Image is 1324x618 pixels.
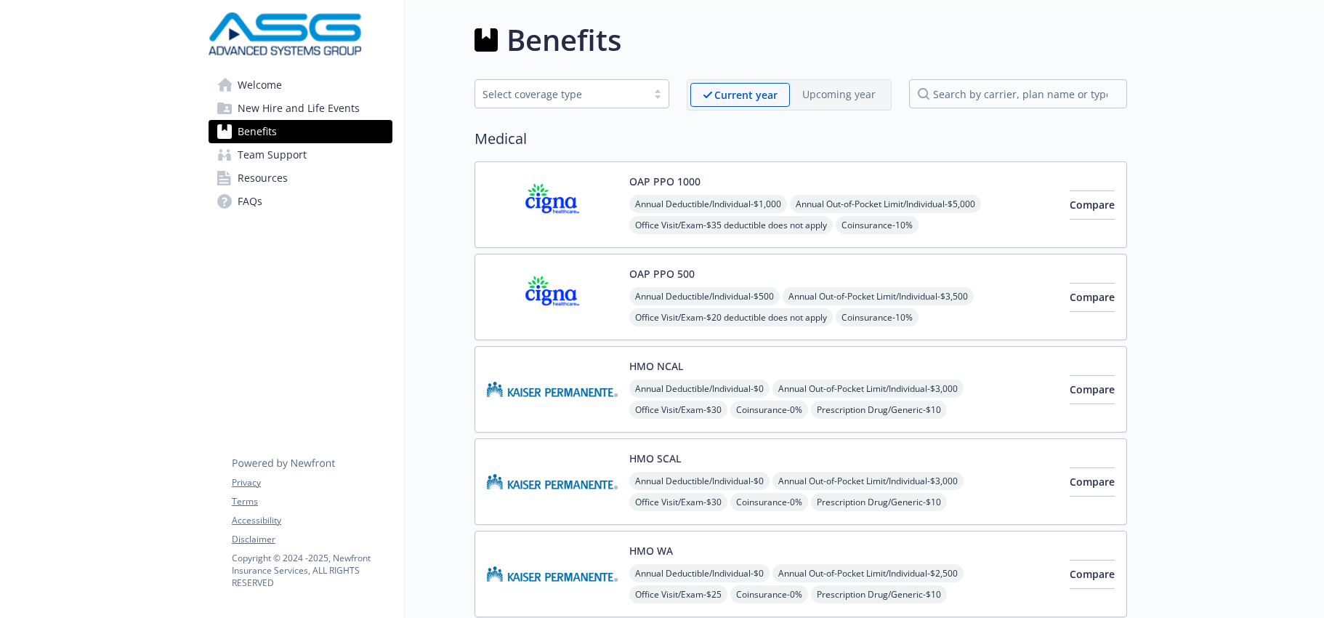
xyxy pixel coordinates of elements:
img: Kaiser Permanente Insurance Company carrier logo [487,358,618,420]
span: Coinsurance - 10% [836,308,919,326]
span: Benefits [238,120,277,143]
span: Compare [1070,290,1115,304]
span: Compare [1070,475,1115,489]
button: OAP PPO 1000 [629,174,701,189]
button: HMO SCAL [629,451,681,466]
a: New Hire and Life Events [209,97,392,120]
div: Select coverage type [483,87,639,102]
span: Office Visit/Exam - $30 [629,401,727,419]
span: Annual Out-of-Pocket Limit/Individual - $3,000 [772,380,964,398]
a: Welcome [209,73,392,97]
a: Terms [232,495,392,508]
span: Annual Out-of-Pocket Limit/Individual - $2,500 [772,564,964,582]
button: Compare [1070,190,1115,220]
span: Compare [1070,567,1115,581]
span: Office Visit/Exam - $30 [629,493,727,511]
button: Compare [1070,375,1115,404]
button: Compare [1070,283,1115,312]
span: Welcome [238,73,282,97]
span: Coinsurance - 10% [836,216,919,234]
span: Annual Deductible/Individual - $1,000 [629,195,787,213]
span: Coinsurance - 0% [730,493,808,511]
span: Annual Out-of-Pocket Limit/Individual - $3,500 [783,287,974,305]
p: Current year [714,87,778,103]
button: Compare [1070,467,1115,497]
img: Kaiser Permanente Insurance Company carrier logo [487,451,618,513]
span: Compare [1070,382,1115,396]
span: Office Visit/Exam - $25 [629,585,727,603]
a: Benefits [209,120,392,143]
a: Disclaimer [232,533,392,546]
span: Annual Out-of-Pocket Limit/Individual - $3,000 [772,472,964,490]
span: New Hire and Life Events [238,97,360,120]
a: Resources [209,166,392,190]
button: HMO NCAL [629,358,683,374]
span: Annual Deductible/Individual - $0 [629,472,770,490]
span: Annual Deductible/Individual - $0 [629,380,770,398]
h2: Medical [475,128,1127,150]
span: Annual Deductible/Individual - $500 [629,287,780,305]
span: Team Support [238,143,307,166]
input: search by carrier, plan name or type [909,79,1127,108]
button: OAP PPO 500 [629,266,695,281]
span: Compare [1070,198,1115,212]
p: Upcoming year [802,87,876,102]
span: Prescription Drug/Generic - $10 [811,585,947,603]
span: FAQs [238,190,262,213]
a: Privacy [232,476,392,489]
span: Coinsurance - 0% [730,585,808,603]
span: Prescription Drug/Generic - $10 [811,493,947,511]
p: Copyright © 2024 - 2025 , Newfront Insurance Services, ALL RIGHTS RESERVED [232,552,392,589]
h1: Benefits [506,18,621,62]
a: FAQs [209,190,392,213]
button: HMO WA [629,543,673,558]
span: Office Visit/Exam - $35 deductible does not apply [629,216,833,234]
span: Office Visit/Exam - $20 deductible does not apply [629,308,833,326]
a: Team Support [209,143,392,166]
span: Annual Deductible/Individual - $0 [629,564,770,582]
span: Upcoming year [790,83,888,107]
span: Coinsurance - 0% [730,401,808,419]
span: Annual Out-of-Pocket Limit/Individual - $5,000 [790,195,981,213]
img: CIGNA carrier logo [487,266,618,328]
span: Prescription Drug/Generic - $10 [811,401,947,419]
img: CIGNA carrier logo [487,174,618,236]
button: Compare [1070,560,1115,589]
img: Kaiser Foundation Health Plan of Washington carrier logo [487,543,618,605]
span: Resources [238,166,288,190]
a: Accessibility [232,514,392,527]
